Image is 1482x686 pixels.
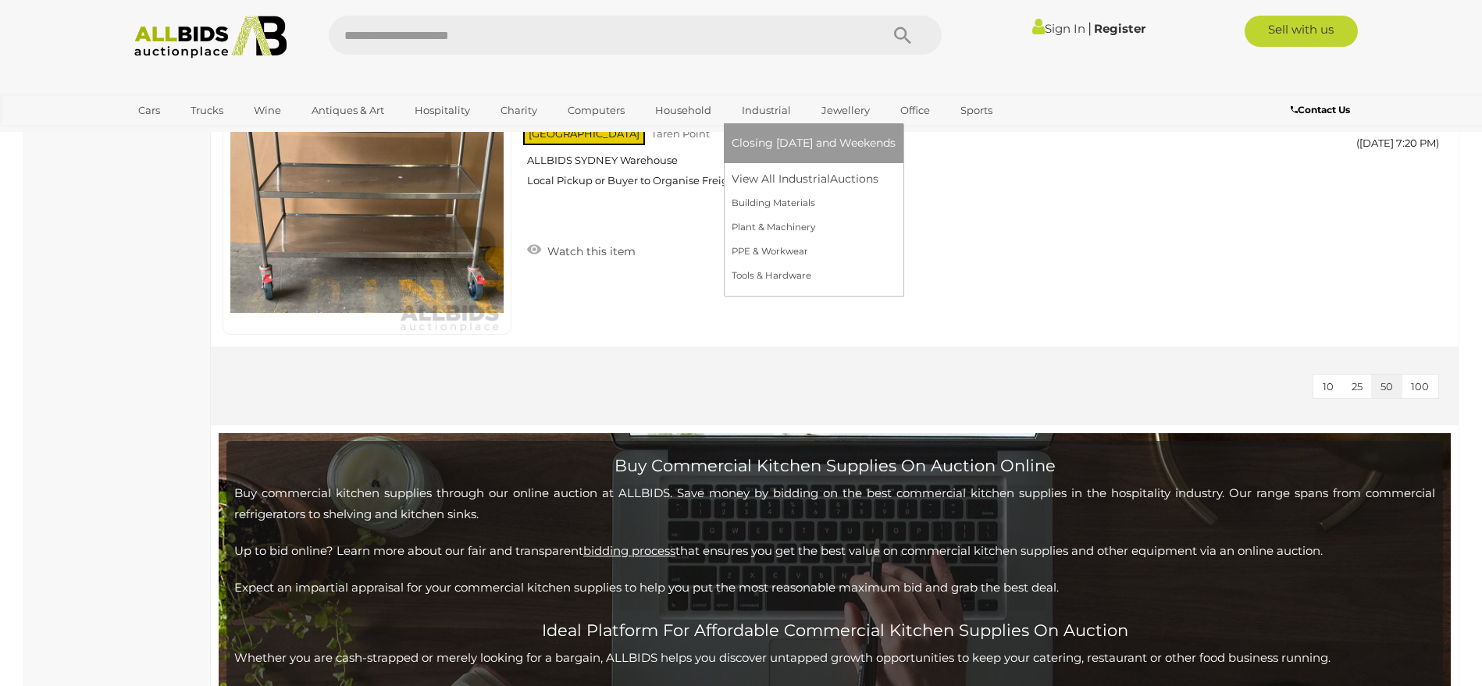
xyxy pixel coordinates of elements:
a: Sell with us [1245,16,1358,47]
a: Sports [950,98,1003,123]
p: Buy commercial kitchen supplies through our online auction at ALLBIDS. Save money by bidding on t... [234,482,1435,524]
h2: Buy Commercial Kitchen Supplies On Auction Online [234,457,1435,475]
a: bidding process [583,543,675,558]
span: 100 [1411,380,1429,393]
p: Whether you are cash-strapped or merely looking for a bargain, ALLBIDS helps you discover untappe... [234,647,1435,668]
a: Wine [244,98,291,123]
span: Watch this item [543,244,636,258]
a: Antiques & Art [301,98,394,123]
a: Cars [128,98,170,123]
a: [GEOGRAPHIC_DATA] [128,123,259,149]
button: Search [864,16,942,55]
a: Office [890,98,940,123]
a: Register [1094,21,1145,36]
a: 3 Tier Serving Steel Trolley 54034-3 [GEOGRAPHIC_DATA] Taren Point ALLBIDS SYDNEY Warehouse Local... [535,60,1239,199]
h2: Ideal Platform For Affordable Commercial Kitchen Supplies On Auction [234,613,1435,639]
img: Allbids.com.au [126,16,295,59]
a: Sign In [1032,21,1085,36]
button: 10 [1313,375,1343,399]
span: 25 [1352,380,1363,393]
a: Jewellery [811,98,880,123]
span: 50 [1380,380,1393,393]
a: Industrial [732,98,801,123]
a: Watch this item [523,238,639,261]
span: 10 [1323,380,1334,393]
b: Contact Us [1291,104,1350,116]
a: Hospitality [404,98,480,123]
a: $1 Volvo Spares 6d 5h left ([DATE] 7:20 PM) [1263,60,1443,158]
a: Trucks [180,98,233,123]
a: Charity [490,98,547,123]
span: | [1088,20,1092,37]
a: Computers [558,98,635,123]
a: Household [645,98,721,123]
p: Expect an impartial appraisal for your commercial kitchen supplies to help you put the most reaso... [234,577,1435,598]
p: Up to bid online? Learn more about our fair and transparent that ensures you get the best value o... [234,540,1435,561]
button: 50 [1371,375,1402,399]
button: 25 [1342,375,1372,399]
a: Contact Us [1291,101,1354,119]
button: 100 [1402,375,1438,399]
img: 54034-3a.jpeg [230,61,504,334]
